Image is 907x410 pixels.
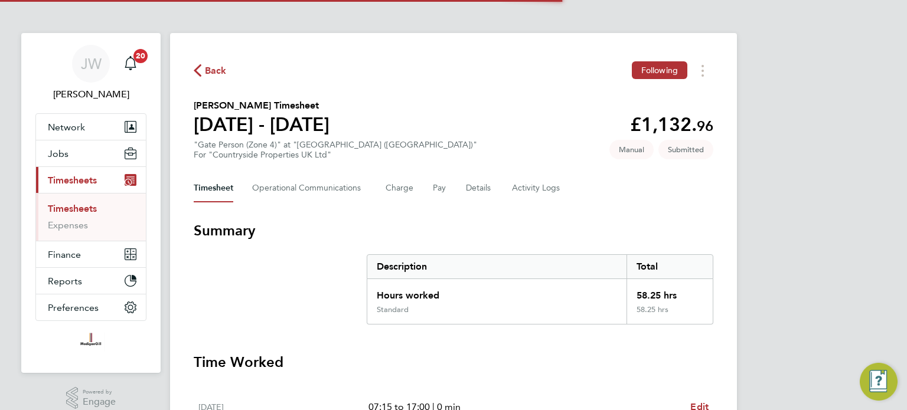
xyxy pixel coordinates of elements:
[48,203,97,214] a: Timesheets
[697,117,713,135] span: 96
[194,150,477,160] div: For "Countryside Properties UK Ltd"
[21,33,161,373] nav: Main navigation
[641,65,678,76] span: Following
[367,254,713,324] div: Summary
[36,114,146,140] button: Network
[36,268,146,294] button: Reports
[36,167,146,193] button: Timesheets
[692,61,713,80] button: Timesheets Menu
[194,221,713,240] h3: Summary
[194,113,329,136] h1: [DATE] - [DATE]
[194,99,329,113] h2: [PERSON_NAME] Timesheet
[194,353,713,372] h3: Time Worked
[609,140,654,159] span: This timesheet was manually created.
[83,397,116,407] span: Engage
[367,279,627,305] div: Hours worked
[36,140,146,166] button: Jobs
[194,63,227,78] button: Back
[48,302,99,313] span: Preferences
[36,241,146,267] button: Finance
[48,122,85,133] span: Network
[35,87,146,101] span: Jack Williams
[35,45,146,101] a: JW[PERSON_NAME]
[48,148,68,159] span: Jobs
[77,333,104,352] img: madigangill-logo-retina.png
[48,275,82,287] span: Reports
[632,61,687,79] button: Following
[433,174,447,202] button: Pay
[367,255,627,278] div: Description
[627,305,713,324] div: 58.25 hrs
[36,294,146,320] button: Preferences
[630,113,713,136] app-decimal: £1,132.
[194,174,233,202] button: Timesheet
[205,64,227,78] span: Back
[386,174,414,202] button: Charge
[81,56,102,71] span: JW
[658,140,713,159] span: This timesheet is Submitted.
[512,174,562,202] button: Activity Logs
[194,140,477,160] div: "Gate Person (Zone 4)" at "[GEOGRAPHIC_DATA] ([GEOGRAPHIC_DATA])"
[48,219,88,231] a: Expenses
[466,174,493,202] button: Details
[627,279,713,305] div: 58.25 hrs
[627,255,713,278] div: Total
[252,174,367,202] button: Operational Communications
[133,49,148,63] span: 20
[83,387,116,397] span: Powered by
[36,193,146,241] div: Timesheets
[860,363,898,401] button: Engage Resource Center
[377,305,409,314] div: Standard
[35,333,146,352] a: Go to home page
[48,249,81,260] span: Finance
[48,175,97,186] span: Timesheets
[66,387,116,409] a: Powered byEngage
[119,45,142,83] a: 20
